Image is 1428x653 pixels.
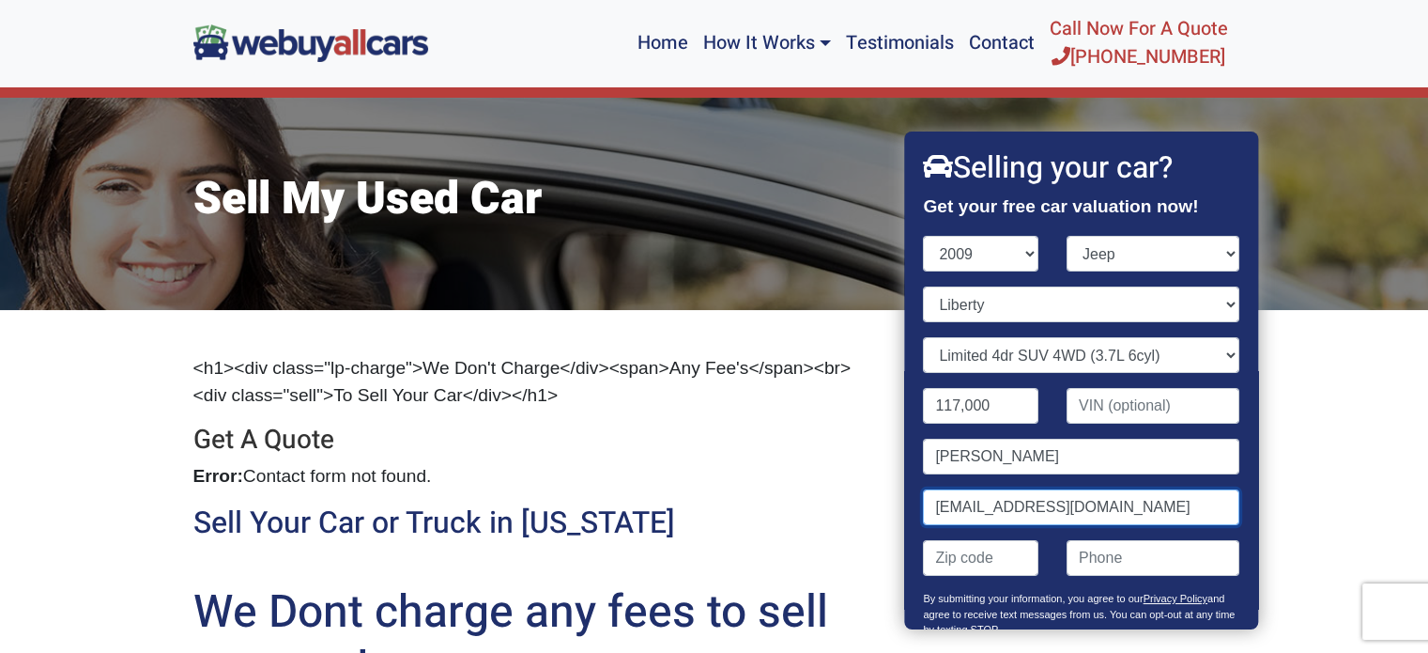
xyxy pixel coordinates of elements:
input: Email [924,490,1239,525]
h2: Selling your car? [924,150,1239,186]
h2: Sell Your Car or Truck in [US_STATE] [193,505,879,541]
a: Testimonials [838,8,961,79]
p: <h1><div class="lp-charge">We Don't Charge</div><span>Any Fee's</span><br><div class="sell">To Se... [193,355,879,410]
input: Name [924,439,1239,474]
input: Mileage [924,388,1039,424]
input: Phone [1067,540,1239,576]
strong: Error: [193,466,243,486]
input: VIN (optional) [1067,388,1239,424]
p: Contact form not found. [193,463,879,490]
a: How It Works [695,8,837,79]
h3: Get A Quote [193,425,879,457]
h1: Sell My Used Car [193,173,879,227]
a: Home [630,8,695,79]
input: Zip code [924,540,1039,576]
a: Call Now For A Quote[PHONE_NUMBER] [1042,8,1236,79]
img: We Buy All Cars in NJ logo [193,24,428,61]
strong: Get your free car valuation now! [924,196,1199,216]
a: Privacy Policy [1144,593,1207,604]
a: Contact [961,8,1042,79]
p: By submitting your information, you agree to our and agree to receive text messages from us. You ... [924,591,1239,647]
